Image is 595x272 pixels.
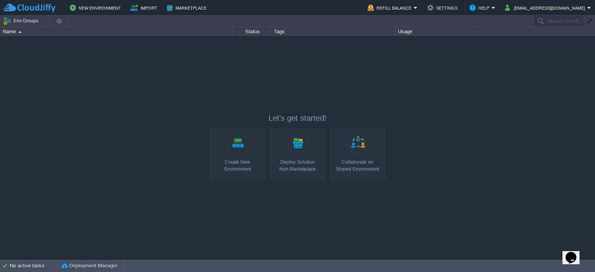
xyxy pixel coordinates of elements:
div: Deploy Solution from Marketplace [272,159,323,173]
a: Deploy Solutionfrom Marketplace [270,128,325,181]
button: New Environment [70,3,123,12]
div: Status [233,27,271,36]
button: Help [469,3,492,12]
div: No active tasks [10,260,58,272]
iframe: chat widget [562,241,587,264]
div: Usage [396,27,478,36]
div: Name [1,27,232,36]
div: Collaborate on Shared Environment [332,159,383,173]
button: Settings [427,3,460,12]
button: Import [131,3,160,12]
a: Create New Environment [210,128,265,181]
button: [EMAIL_ADDRESS][DOMAIN_NAME] [505,3,587,12]
button: Refill Balance [368,3,414,12]
a: Collaborate onShared Environment [330,128,385,181]
img: CloudJiffy [3,3,55,13]
p: Let's get started! [210,113,385,123]
button: Deployment Manager [62,262,117,270]
button: Marketplace [167,3,209,12]
img: AMDAwAAAACH5BAEAAAAALAAAAAABAAEAAAICRAEAOw== [18,31,22,33]
div: Tags [272,27,395,36]
div: Create New Environment [212,159,263,173]
button: Env Groups [3,15,41,26]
